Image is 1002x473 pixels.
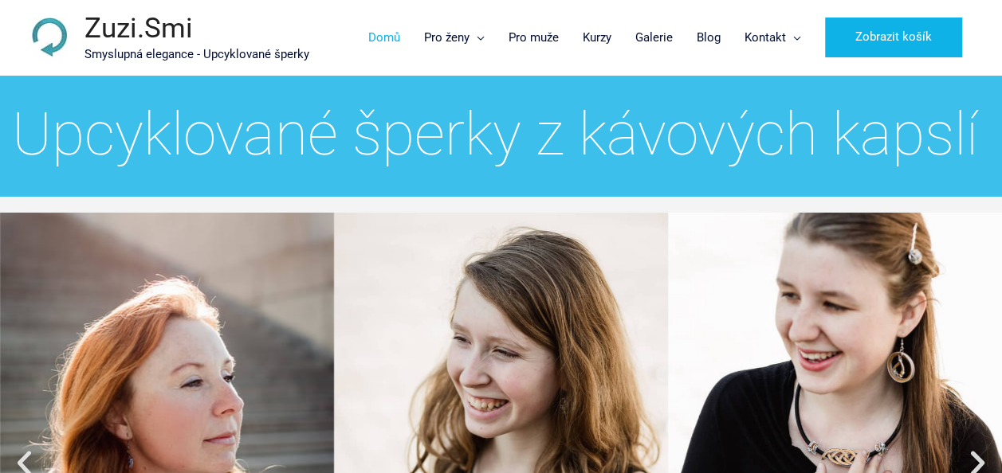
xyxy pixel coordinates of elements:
[412,14,497,61] a: Pro ženy
[84,45,309,64] p: Smyslupná elegance - Upcyklované šperky
[685,14,733,61] a: Blog
[344,14,974,61] nav: Navigace stránek
[356,14,412,61] a: Domů
[84,12,193,45] a: Zuzi.Smi
[733,14,813,61] a: Kontakt
[623,14,685,61] a: Galerie
[497,14,571,61] a: Pro muže
[825,18,962,57] a: Zobrazit košík
[571,14,623,61] a: Kurzy
[28,18,73,57] img: Zuzi.Smi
